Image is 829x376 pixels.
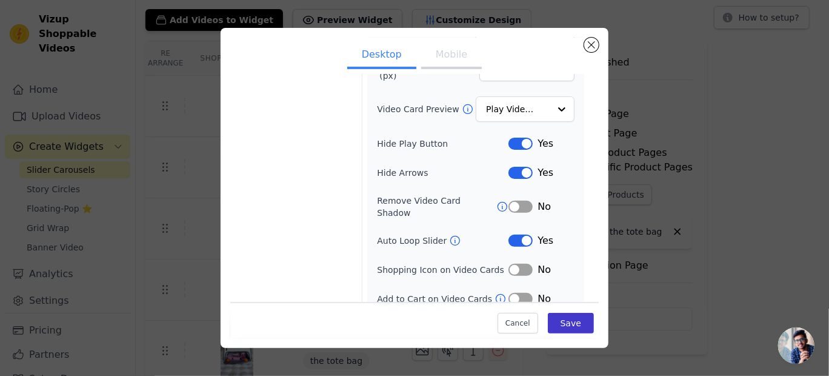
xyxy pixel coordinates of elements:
label: Hide Arrows [377,167,508,179]
a: Open chat [778,327,814,364]
label: Hide Play Button [377,138,508,150]
span: No [538,200,551,214]
span: Yes [538,136,553,151]
label: Video Card Preview [377,103,461,115]
button: Close modal [584,38,599,52]
button: Mobile [421,42,482,69]
label: Shopping Icon on Video Cards [377,264,508,276]
span: No [538,263,551,277]
label: Add to Cart on Video Cards [377,293,494,305]
span: No [538,292,551,306]
label: Auto Loop Slider [377,235,449,247]
span: Yes [538,166,553,180]
label: Remove Video Card Shadow [377,195,496,219]
span: Yes [538,233,553,248]
button: Desktop [347,42,416,69]
button: Save [548,313,594,334]
button: Cancel [498,313,538,334]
